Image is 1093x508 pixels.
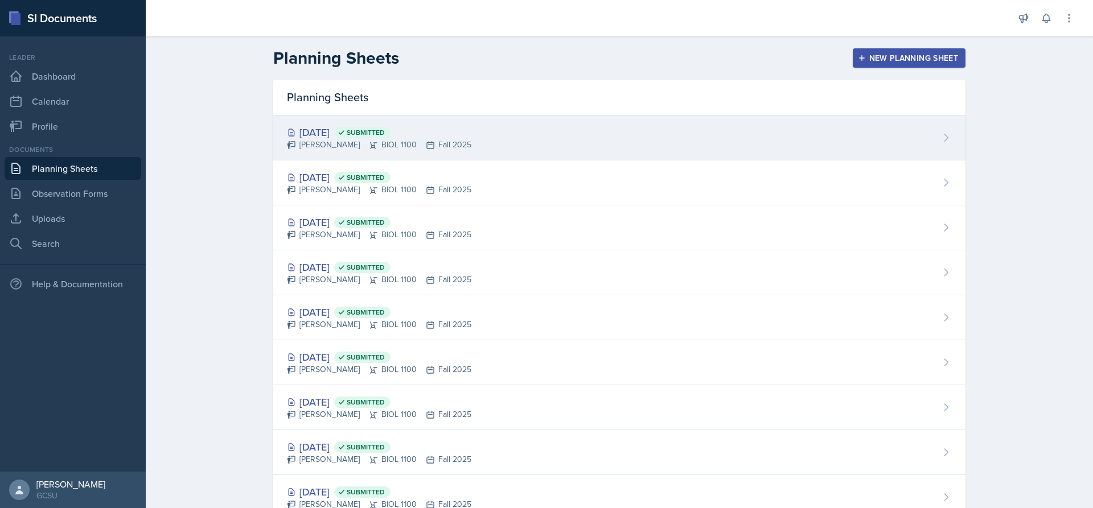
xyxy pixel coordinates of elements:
[347,308,385,317] span: Submitted
[273,160,965,205] a: [DATE] Submitted [PERSON_NAME]BIOL 1100Fall 2025
[287,214,471,230] div: [DATE]
[287,184,471,196] div: [PERSON_NAME] BIOL 1100 Fall 2025
[287,439,471,455] div: [DATE]
[287,349,471,365] div: [DATE]
[273,48,399,68] h2: Planning Sheets
[347,353,385,362] span: Submitted
[273,295,965,340] a: [DATE] Submitted [PERSON_NAME]BIOL 1100Fall 2025
[273,430,965,475] a: [DATE] Submitted [PERSON_NAME]BIOL 1100Fall 2025
[287,394,471,410] div: [DATE]
[273,205,965,250] a: [DATE] Submitted [PERSON_NAME]BIOL 1100Fall 2025
[287,484,471,499] div: [DATE]
[287,274,471,286] div: [PERSON_NAME] BIOL 1100 Fall 2025
[5,232,141,255] a: Search
[5,65,141,88] a: Dashboard
[347,218,385,227] span: Submitted
[287,125,471,140] div: [DATE]
[273,250,965,295] a: [DATE] Submitted [PERSON_NAME]BIOL 1100Fall 2025
[287,304,471,320] div: [DATE]
[36,490,105,501] div: GCSU
[347,173,385,182] span: Submitted
[287,170,471,185] div: [DATE]
[273,80,965,115] div: Planning Sheets
[287,229,471,241] div: [PERSON_NAME] BIOL 1100 Fall 2025
[853,48,965,68] button: New Planning Sheet
[5,182,141,205] a: Observation Forms
[347,128,385,137] span: Submitted
[273,115,965,160] a: [DATE] Submitted [PERSON_NAME]BIOL 1100Fall 2025
[5,272,141,295] div: Help & Documentation
[347,263,385,272] span: Submitted
[287,259,471,275] div: [DATE]
[287,408,471,420] div: [PERSON_NAME] BIOL 1100 Fall 2025
[287,364,471,375] div: [PERSON_NAME] BIOL 1100 Fall 2025
[860,53,958,63] div: New Planning Sheet
[5,157,141,180] a: Planning Sheets
[5,90,141,113] a: Calendar
[287,319,471,331] div: [PERSON_NAME] BIOL 1100 Fall 2025
[273,385,965,430] a: [DATE] Submitted [PERSON_NAME]BIOL 1100Fall 2025
[5,144,141,155] div: Documents
[347,488,385,497] span: Submitted
[5,115,141,138] a: Profile
[36,478,105,490] div: [PERSON_NAME]
[287,139,471,151] div: [PERSON_NAME] BIOL 1100 Fall 2025
[273,340,965,385] a: [DATE] Submitted [PERSON_NAME]BIOL 1100Fall 2025
[347,443,385,452] span: Submitted
[347,398,385,407] span: Submitted
[5,207,141,230] a: Uploads
[5,52,141,63] div: Leader
[287,453,471,465] div: [PERSON_NAME] BIOL 1100 Fall 2025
